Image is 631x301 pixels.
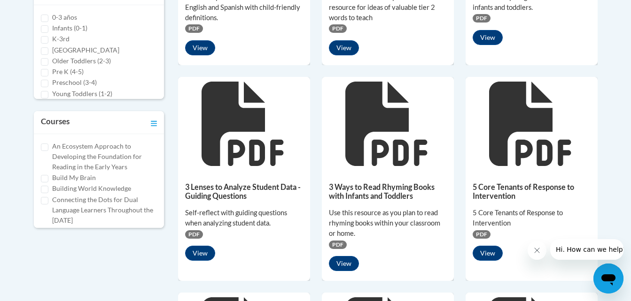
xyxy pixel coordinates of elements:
[329,182,447,201] h5: 3 Ways to Read Rhyming Books with Infants and Toddlers
[185,24,203,33] span: PDF
[52,141,157,172] label: An Ecosystem Approach to Developing the Foundation for Reading in the Early Years
[185,40,215,55] button: View
[41,116,70,129] h3: Courses
[52,77,97,88] label: Preschool (3-4)
[52,45,119,55] label: [GEOGRAPHIC_DATA]
[473,30,503,45] button: View
[52,67,84,77] label: Pre K (4-5)
[550,239,623,260] iframe: Message from company
[329,40,359,55] button: View
[528,241,546,260] iframe: Close message
[185,230,203,239] span: PDF
[185,246,215,261] button: View
[473,208,591,228] div: 5 Core Tenants of Response to Intervention
[52,195,157,226] label: Connecting the Dots for Dual Language Learners Throughout the [DATE]
[52,23,87,33] label: Infants (0-1)
[52,173,96,183] label: Build My Brain
[329,24,347,33] span: PDF
[329,241,347,249] span: PDF
[52,34,70,44] label: K-3rd
[329,208,447,239] div: Use this resource as you plan to read rhyming books within your classroom or home.
[473,14,491,23] span: PDF
[473,246,503,261] button: View
[52,12,77,23] label: 0-3 años
[185,182,303,201] h5: 3 Lenses to Analyze Student Data - Guiding Questions
[473,230,491,239] span: PDF
[52,89,112,99] label: Young Toddlers (1-2)
[6,7,76,14] span: Hi. How can we help?
[473,182,591,201] h5: 5 Core Tenants of Response to Intervention
[52,183,131,194] label: Building World Knowledge
[185,208,303,228] div: Self-reflect with guiding questions when analyzing student data.
[329,256,359,271] button: View
[151,116,157,129] a: Toggle collapse
[52,56,111,66] label: Older Toddlers (2-3)
[593,263,623,293] iframe: Button to launch messaging window
[52,226,157,247] label: Cox Campus Structured Literacy Certificate Exam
